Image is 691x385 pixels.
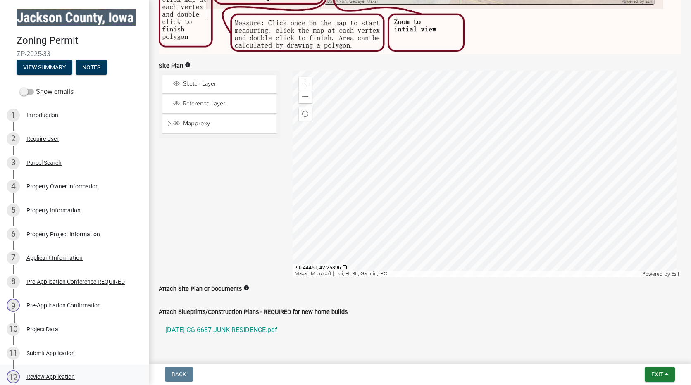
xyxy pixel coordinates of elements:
label: Attach Site Plan or Documents [159,286,242,292]
i: info [185,62,191,68]
label: Show emails [20,87,74,97]
div: 11 [7,347,20,360]
div: Parcel Search [26,160,62,166]
div: 4 [7,180,20,193]
div: 2 [7,132,20,145]
span: Expand [166,120,172,128]
button: Back [165,367,193,382]
div: Submit Application [26,350,75,356]
div: 8 [7,275,20,288]
label: Attach Blueprints/Construction Plans - REQUIRED for new home builds [159,309,348,315]
div: 5 [7,204,20,217]
wm-modal-confirm: Summary [17,64,72,71]
div: Project Data [26,326,58,332]
button: Notes [76,60,107,75]
div: 9 [7,299,20,312]
div: Introduction [26,112,58,118]
span: Back [172,371,186,378]
div: Pre-Application Conference REQUIRED [26,279,125,285]
span: Reference Layer [181,100,274,107]
div: 7 [7,251,20,264]
span: Exit [651,371,663,378]
a: Esri [671,271,679,277]
li: Mapproxy [162,115,276,134]
img: Jackson County, Iowa [17,9,136,26]
div: Mapproxy [172,120,274,128]
span: ZP-2025-33 [17,50,132,58]
div: Zoom out [299,90,312,103]
div: Require User [26,136,59,142]
span: Mapproxy [181,120,274,127]
div: Maxar, Microsoft | Esri, HERE, Garmin, iPC [293,271,641,277]
button: Exit [645,367,675,382]
h4: Zoning Permit [17,35,142,47]
div: Applicant Information [26,255,83,261]
label: Site Plan [159,63,183,69]
li: Sketch Layer [162,75,276,94]
a: [DATE] CG 6687 JUNK RESIDENCE.pdf [159,320,681,340]
div: Find my location [299,107,312,121]
div: Sketch Layer [172,80,274,88]
div: Powered by [641,271,681,277]
div: Reference Layer [172,100,274,108]
wm-modal-confirm: Notes [76,64,107,71]
div: Zoom in [299,77,312,90]
div: 1 [7,109,20,122]
button: View Summary [17,60,72,75]
ul: Layer List [162,73,277,136]
li: Reference Layer [162,95,276,114]
div: Review Application [26,374,75,380]
div: 3 [7,156,20,169]
div: 12 [7,370,20,383]
i: info [243,285,249,291]
div: Property Owner Information [26,183,99,189]
div: Property Information [26,207,81,213]
div: 6 [7,228,20,241]
span: Sketch Layer [181,80,274,88]
div: Property Project Information [26,231,100,237]
div: 10 [7,323,20,336]
div: Pre-Application Confirmation [26,302,101,308]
